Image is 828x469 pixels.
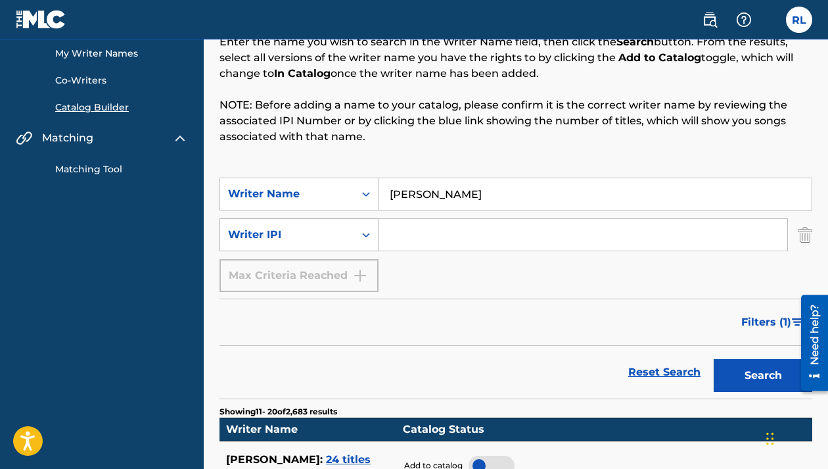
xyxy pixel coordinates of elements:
div: Drag [766,419,774,458]
iframe: Chat Widget [762,406,828,469]
a: Matching Tool [55,162,188,176]
div: User Menu [786,7,812,33]
button: Filters (1) [733,306,812,339]
a: Reset Search [622,358,707,387]
img: search [702,12,718,28]
strong: In Catalog [274,67,331,80]
img: expand [172,130,188,146]
p: Showing 11 - 20 of 2,683 results [219,406,337,418]
form: Search Form [219,178,812,399]
iframe: Resource Center [791,290,828,396]
img: Delete Criterion [798,218,812,251]
a: Public Search [697,7,723,33]
div: Writer IPI [228,227,346,243]
img: help [736,12,752,28]
img: Matching [16,130,32,146]
a: Catalog Builder [55,101,188,114]
td: Writer Name [219,418,396,441]
a: My Writer Names [55,47,188,61]
a: Co-Writers [55,74,188,87]
div: Help [731,7,757,33]
td: Catalog Status [396,418,806,441]
span: [PERSON_NAME] : [226,453,323,466]
img: MLC Logo [16,10,66,29]
strong: Search [616,36,654,48]
button: Search [714,359,812,392]
span: 24 titles [326,453,371,466]
strong: Add to Catalog [618,51,701,64]
p: Enter the name you wish to search in the Writer Name field, then click the button. From the resul... [219,34,812,82]
span: Matching [42,130,93,146]
p: NOTE: Before adding a name to your catalog, please confirm it is the correct writer name by revie... [219,97,812,145]
div: Notifications [765,13,778,26]
span: Filters ( 1 ) [741,314,791,330]
div: Writer Name [228,186,346,202]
